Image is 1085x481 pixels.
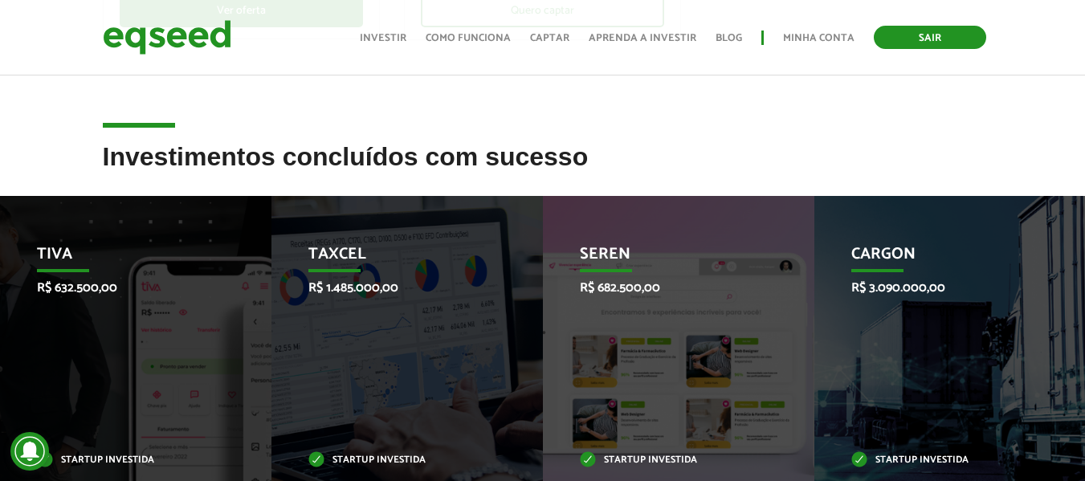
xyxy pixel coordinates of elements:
[851,456,1025,465] p: Startup investida
[360,33,406,43] a: Investir
[308,280,482,296] p: R$ 1.485.000,00
[37,245,210,272] p: Tiva
[580,245,753,272] p: Seren
[580,280,753,296] p: R$ 682.500,00
[103,16,231,59] img: EqSeed
[37,280,210,296] p: R$ 632.500,00
[308,245,482,272] p: Taxcel
[589,33,696,43] a: Aprenda a investir
[103,143,983,195] h2: Investimentos concluídos com sucesso
[426,33,511,43] a: Como funciona
[851,280,1025,296] p: R$ 3.090.000,00
[783,33,855,43] a: Minha conta
[530,33,569,43] a: Captar
[37,456,210,465] p: Startup investida
[308,456,482,465] p: Startup investida
[716,33,742,43] a: Blog
[874,26,986,49] a: Sair
[580,456,753,465] p: Startup investida
[851,245,1025,272] p: CargOn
